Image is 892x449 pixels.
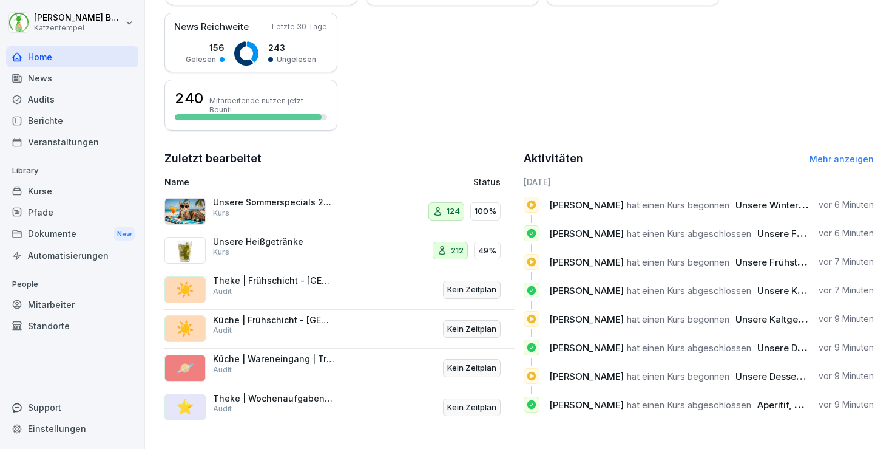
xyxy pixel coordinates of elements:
[6,294,138,315] a: Mitarbeiter
[819,313,874,325] p: vor 9 Minuten
[475,205,496,218] p: 100%
[213,365,232,375] p: Audit
[213,197,334,208] p: Unsere Sommerspecials 2025
[213,325,232,336] p: Audit
[213,247,229,258] p: Kurs
[549,399,624,411] span: [PERSON_NAME]
[6,180,138,202] a: Kurse
[757,228,840,239] span: Unsere Frühstücke
[164,192,515,231] a: Unsere Sommerspecials 2025Kurs124100%
[819,284,874,296] p: vor 7 Minuten
[819,199,874,211] p: vor 6 Minuten
[735,371,808,382] span: Unsere Desserts
[209,96,327,114] p: Mitarbeitende nutzen jetzt Bounti
[549,199,624,211] span: [PERSON_NAME]
[549,256,624,268] span: [PERSON_NAME]
[627,228,751,239] span: hat einen Kurs abgeschlossen
[524,176,874,188] h6: [DATE]
[272,21,327,32] p: Letzte 30 Tage
[473,176,501,188] p: Status
[6,46,138,67] a: Home
[447,323,496,335] p: Kein Zeitplan
[478,245,496,257] p: 49%
[213,208,229,219] p: Kurs
[175,88,203,109] h3: 240
[164,388,515,428] a: ⭐Theke | Wochenaufgaben - [GEOGRAPHIC_DATA]AuditKein Zeitplan
[549,228,624,239] span: [PERSON_NAME]
[164,150,515,167] h2: Zuletzt bearbeitet
[524,150,583,167] h2: Aktivitäten
[6,418,138,439] a: Einstellungen
[627,371,729,382] span: hat einen Kurs begonnen
[6,131,138,153] a: Veranstaltungen
[186,41,225,54] p: 156
[34,24,123,32] p: Katzentempel
[164,270,515,310] a: ☀️Theke | Frühschicht - [GEOGRAPHIC_DATA]AuditKein Zeitplan
[819,341,874,354] p: vor 9 Minuten
[164,231,515,271] a: Unsere HeißgetränkeKurs21249%
[6,315,138,337] a: Standorte
[164,198,206,225] img: tq9m61t15lf2zt9mx622xkq2.png
[627,399,751,411] span: hat einen Kurs abgeschlossen
[34,13,123,23] p: [PERSON_NAME] Benedix
[447,402,496,414] p: Kein Zeitplan
[174,20,249,34] p: News Reichweite
[627,199,729,211] span: hat einen Kurs begonnen
[6,89,138,110] a: Audits
[451,245,464,257] p: 212
[6,67,138,89] a: News
[164,349,515,388] a: 🪐Küche | Wareneingang | Transgourmet - [GEOGRAPHIC_DATA]AuditKein Zeitplan
[176,396,194,418] p: ⭐
[549,285,624,296] span: [PERSON_NAME]
[176,357,194,379] p: 🪐
[213,403,232,414] p: Audit
[186,54,216,65] p: Gelesen
[164,310,515,349] a: ☀️Küche | Frühschicht - [GEOGRAPHIC_DATA]AuditKein Zeitplan
[6,245,138,266] a: Automatisierungen
[6,275,138,294] p: People
[213,354,334,365] p: Küche | Wareneingang | Transgourmet - [GEOGRAPHIC_DATA]
[757,399,845,411] span: Aperitif, Wein & Bier
[6,397,138,418] div: Support
[6,223,138,245] div: Dokumente
[447,205,460,218] p: 124
[6,110,138,131] a: Berichte
[627,314,729,325] span: hat einen Kurs begonnen
[213,236,334,247] p: Unsere Heißgetränke
[176,279,194,301] p: ☀️
[447,284,496,296] p: Kein Zeitplan
[213,286,232,297] p: Audit
[277,54,316,65] p: Ungelesen
[6,161,138,180] p: Library
[627,256,729,268] span: hat einen Kurs begonnen
[757,342,829,354] span: Unsere Desserts
[213,275,334,286] p: Theke | Frühschicht - [GEOGRAPHIC_DATA]
[6,202,138,223] a: Pfade
[735,199,874,211] span: Unsere Winterspecials 2025/26
[268,41,316,54] p: 243
[735,256,819,268] span: Unsere Frühstücke
[213,393,334,404] p: Theke | Wochenaufgaben - [GEOGRAPHIC_DATA]
[164,176,379,188] p: Name
[819,227,874,239] p: vor 6 Minuten
[176,318,194,340] p: ☀️
[757,285,848,296] span: Unsere Kaltgetränke
[549,342,624,354] span: [PERSON_NAME]
[819,399,874,411] p: vor 9 Minuten
[114,227,135,241] div: New
[6,223,138,245] a: DokumenteNew
[735,314,826,325] span: Unsere Kaltgetränke
[819,256,874,268] p: vor 7 Minuten
[627,285,751,296] span: hat einen Kurs abgeschlossen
